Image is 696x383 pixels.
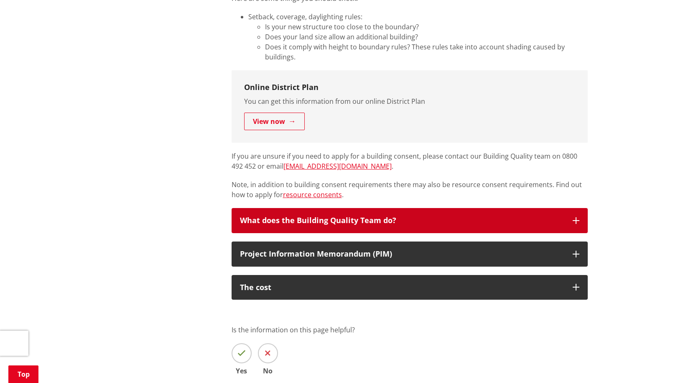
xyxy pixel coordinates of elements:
[258,368,278,374] span: No
[265,32,588,42] li: Does your land size allow an additional building?
[283,162,392,171] a: [EMAIL_ADDRESS][DOMAIN_NAME]
[232,180,588,200] p: Note, in addition to building consent requirements there may also be resource consent requirement...
[244,96,575,106] p: You can get this information from our online District Plan
[265,22,588,32] li: Is your new structure too close to the boundary?
[8,365,38,383] a: Top
[232,242,588,267] button: Project Information Memorandum (PIM)
[232,368,252,374] span: Yes
[658,348,688,378] iframe: Messenger Launcher
[240,283,564,292] div: The cost
[240,216,564,225] div: What does the Building Quality Team do?
[232,208,588,233] button: What does the Building Quality Team do?
[248,12,588,62] li: Setback, coverage, daylighting rules:
[232,151,588,171] p: If you are unsure if you need to apply for a building consent, please contact our Building Qualit...
[244,83,575,92] h3: Online District Plan
[240,250,564,258] div: Project Information Memorandum (PIM)
[265,42,588,62] li: Does it comply with height to boundary rules? These rules take into account shading caused by bui...
[283,190,342,199] a: resource consents
[244,113,305,130] a: View now
[232,275,588,300] button: The cost
[232,325,588,335] p: Is the information on this page helpful?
